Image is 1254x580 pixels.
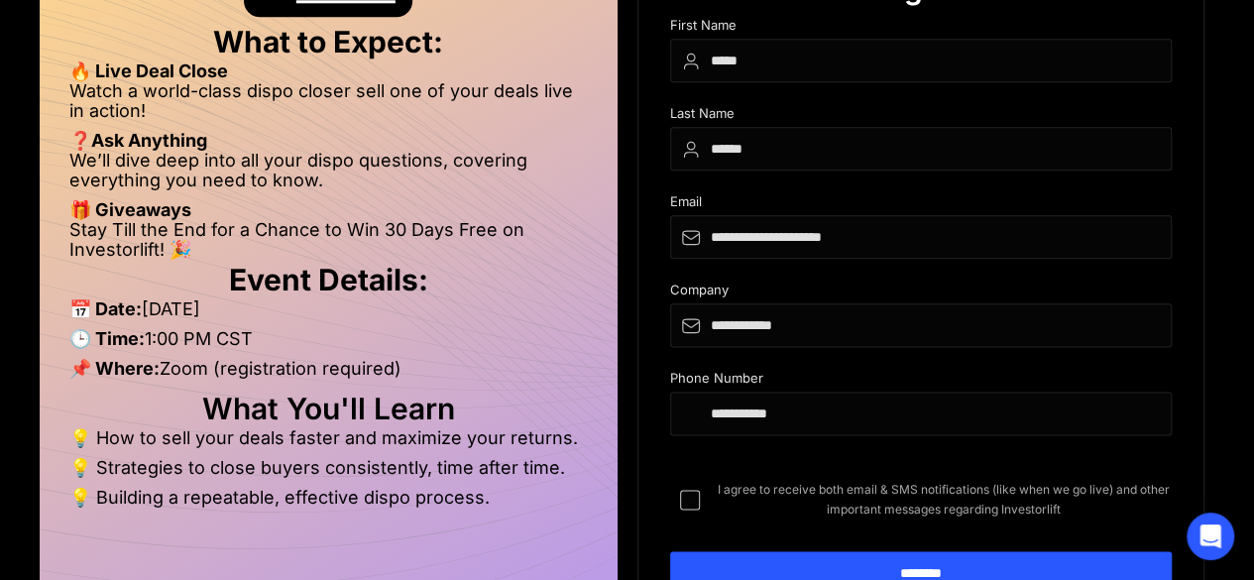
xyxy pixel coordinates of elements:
[670,283,1173,303] div: Company
[69,399,588,418] h2: What You'll Learn
[69,359,588,389] li: Zoom (registration required)
[670,371,1173,392] div: Phone Number
[213,24,443,59] strong: What to Expect:
[69,130,207,151] strong: ❓Ask Anything
[69,299,588,329] li: [DATE]
[670,18,1173,39] div: First Name
[69,298,142,319] strong: 📅 Date:
[69,60,228,81] strong: 🔥 Live Deal Close
[69,458,588,488] li: 💡 Strategies to close buyers consistently, time after time.
[69,199,191,220] strong: 🎁 Giveaways
[69,328,145,349] strong: 🕒 Time:
[670,106,1173,127] div: Last Name
[69,358,160,379] strong: 📌 Where:
[670,194,1173,215] div: Email
[69,220,588,260] li: Stay Till the End for a Chance to Win 30 Days Free on Investorlift! 🎉
[69,488,588,508] li: 💡 Building a repeatable, effective dispo process.
[69,428,588,458] li: 💡 How to sell your deals faster and maximize your returns.
[69,151,588,200] li: We’ll dive deep into all your dispo questions, covering everything you need to know.
[69,329,588,359] li: 1:00 PM CST
[229,262,428,297] strong: Event Details:
[716,480,1173,520] span: I agree to receive both email & SMS notifications (like when we go live) and other important mess...
[69,81,588,131] li: Watch a world-class dispo closer sell one of your deals live in action!
[1187,513,1234,560] div: Open Intercom Messenger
